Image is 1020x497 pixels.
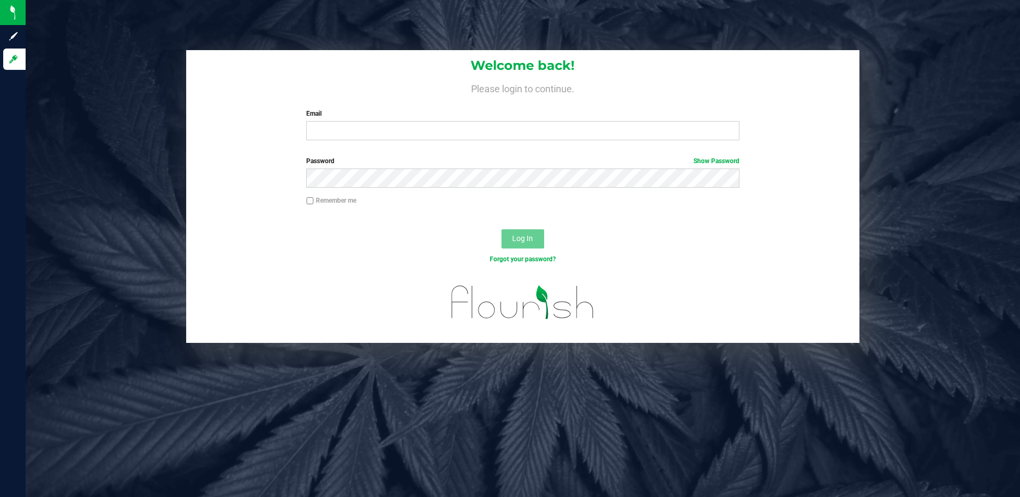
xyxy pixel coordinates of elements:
[501,229,544,248] button: Log In
[694,157,739,165] a: Show Password
[512,234,533,243] span: Log In
[306,197,314,205] input: Remember me
[306,157,334,165] span: Password
[186,81,860,94] h4: Please login to continue.
[186,59,860,73] h1: Welcome back!
[490,255,556,263] a: Forgot your password?
[439,275,607,330] img: flourish_logo.svg
[306,109,739,118] label: Email
[8,54,19,65] inline-svg: Log in
[8,31,19,42] inline-svg: Sign up
[306,196,356,205] label: Remember me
